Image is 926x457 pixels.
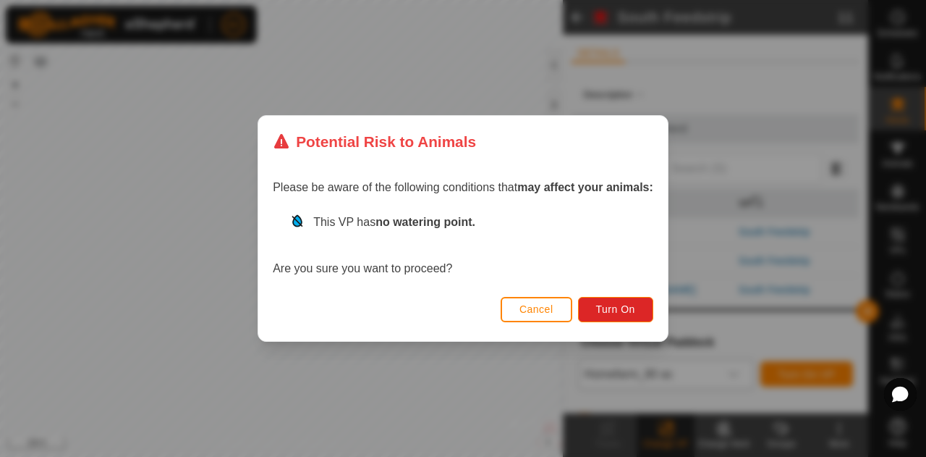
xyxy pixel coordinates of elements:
[517,181,653,193] strong: may affect your animals:
[501,297,572,322] button: Cancel
[596,303,635,315] span: Turn On
[273,181,653,193] span: Please be aware of the following conditions that
[375,216,475,228] strong: no watering point.
[273,214,653,277] div: Are you sure you want to proceed?
[578,297,653,322] button: Turn On
[519,303,553,315] span: Cancel
[273,130,476,153] div: Potential Risk to Animals
[313,216,475,228] span: This VP has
